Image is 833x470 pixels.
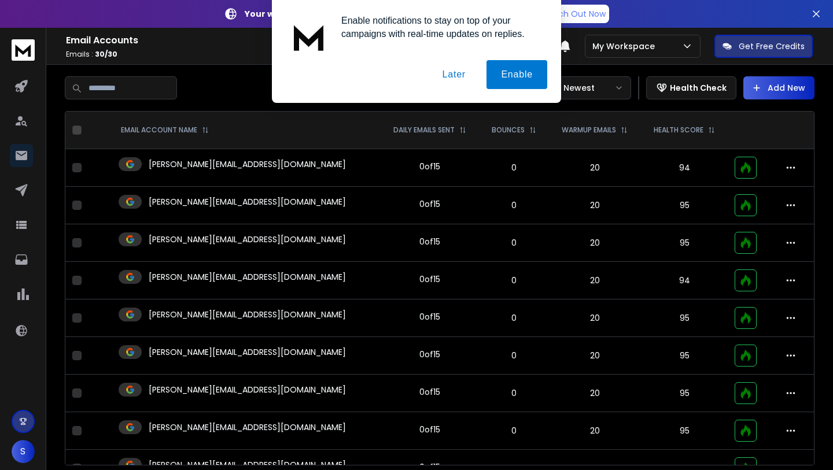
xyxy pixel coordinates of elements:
[12,440,35,463] button: S
[641,375,728,412] td: 95
[548,187,640,224] td: 20
[548,224,640,262] td: 20
[548,337,640,375] td: 20
[641,149,728,187] td: 94
[486,162,541,173] p: 0
[641,412,728,450] td: 95
[641,224,728,262] td: 95
[492,125,525,135] p: BOUNCES
[548,262,640,299] td: 20
[641,187,728,224] td: 95
[548,412,640,450] td: 20
[149,234,346,245] p: [PERSON_NAME][EMAIL_ADDRESS][DOMAIN_NAME]
[486,199,541,211] p: 0
[486,425,541,436] p: 0
[149,346,346,358] p: [PERSON_NAME][EMAIL_ADDRESS][DOMAIN_NAME]
[427,60,480,89] button: Later
[149,421,346,433] p: [PERSON_NAME][EMAIL_ADDRESS][DOMAIN_NAME]
[149,309,346,320] p: [PERSON_NAME][EMAIL_ADDRESS][DOMAIN_NAME]
[149,384,346,395] p: [PERSON_NAME][EMAIL_ADDRESS][DOMAIN_NAME]
[419,236,440,247] div: 0 of 15
[149,271,346,283] p: [PERSON_NAME][EMAIL_ADDRESS][DOMAIN_NAME]
[486,60,547,89] button: Enable
[562,125,616,135] p: WARMUP EMAILS
[332,14,547,40] div: Enable notifications to stay on top of your campaigns with real-time updates on replies.
[419,273,440,285] div: 0 of 15
[548,375,640,412] td: 20
[641,262,728,299] td: 94
[654,125,703,135] p: HEALTH SCORE
[286,14,332,60] img: notification icon
[419,349,440,360] div: 0 of 15
[121,125,209,135] div: EMAIL ACCOUNT NAME
[486,350,541,361] p: 0
[149,196,346,208] p: [PERSON_NAME][EMAIL_ADDRESS][DOMAIN_NAME]
[419,161,440,172] div: 0 of 15
[419,424,440,435] div: 0 of 15
[419,198,440,210] div: 0 of 15
[548,149,640,187] td: 20
[548,299,640,337] td: 20
[149,158,346,170] p: [PERSON_NAME][EMAIL_ADDRESS][DOMAIN_NAME]
[419,311,440,323] div: 0 of 15
[393,125,455,135] p: DAILY EMAILS SENT
[486,387,541,399] p: 0
[641,337,728,375] td: 95
[419,386,440,398] div: 0 of 15
[486,312,541,324] p: 0
[641,299,728,337] td: 95
[486,237,541,249] p: 0
[486,275,541,286] p: 0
